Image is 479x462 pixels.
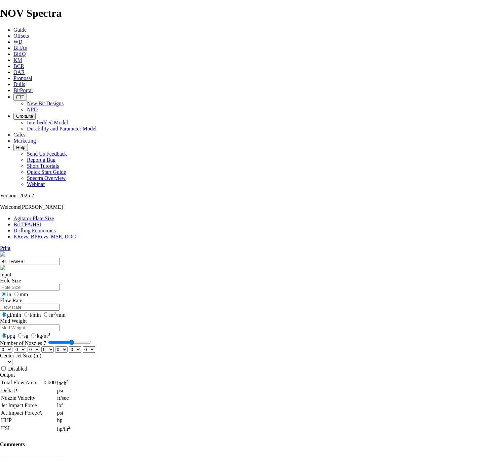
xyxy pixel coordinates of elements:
[13,216,54,221] a: Agitator Plate Size
[27,120,68,125] a: Interbedded Model
[13,63,24,69] a: BCR
[24,312,29,317] input: l/min
[13,51,26,57] a: BitIQ
[57,417,71,424] td: hp
[23,312,41,318] label: l/min
[18,333,23,338] input: sg
[1,417,43,424] td: HHP
[27,107,38,112] a: NPD
[13,234,76,239] a: KRevs, BPRevs, MSE, DOC
[16,94,24,100] span: FTT
[13,93,27,101] button: FTT
[13,113,36,120] button: OrbitLite
[27,181,45,187] a: Webinar
[68,425,71,430] sup: 2
[14,292,18,296] input: mm
[44,312,48,317] input: m3/min
[16,114,33,119] span: OrbitLite
[12,292,28,297] label: mm
[57,410,71,416] td: psi
[13,57,22,63] a: KM
[2,292,6,296] input: in
[13,39,23,45] a: WD
[13,144,28,151] button: Help
[2,333,6,338] input: ppg
[66,379,69,384] sup: 2
[13,27,27,33] a: Guide
[13,75,32,81] a: Proposal
[13,87,33,93] a: BitPortal
[27,101,64,106] a: New Bit Designs
[13,69,25,75] a: OAR
[57,379,71,387] td: inch
[30,333,50,339] label: kg/m
[27,157,55,163] a: Report a Bug
[8,366,27,372] label: Disabled
[1,410,43,416] td: Jet Impact Force/A
[16,145,25,150] span: Help
[1,402,43,409] td: Jet Impact Force
[13,132,26,138] a: Calcs
[20,204,63,210] span: [PERSON_NAME]
[2,312,6,317] input: gl/min
[31,333,36,338] input: kg/m3
[13,45,27,51] a: BHAs
[1,387,43,394] td: Delta P
[53,311,56,316] sup: 3
[16,333,28,339] label: sg
[1,395,43,401] td: Nozzle Velocity
[57,424,71,432] td: hp/in
[13,33,29,39] a: Offsets
[27,151,67,157] a: Send Us Feedback
[42,312,66,318] label: m /min
[27,169,66,175] a: Quick Start Guide
[13,222,41,227] a: Bit TFA/HSI
[57,387,71,394] td: psi
[48,331,50,336] sup: 3
[13,81,25,87] a: Dulls
[1,424,43,432] td: HSI
[43,379,56,387] td: 0.000
[13,228,56,233] a: Drilling Economics
[27,175,66,181] a: Spectra Overview
[13,138,36,144] a: Marketing
[57,402,71,409] td: lbf
[27,163,59,169] a: Short Tutorials
[57,395,71,401] td: ft/sec
[27,126,97,131] a: Durability and Parameter Model
[1,379,43,387] td: Total Flow Area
